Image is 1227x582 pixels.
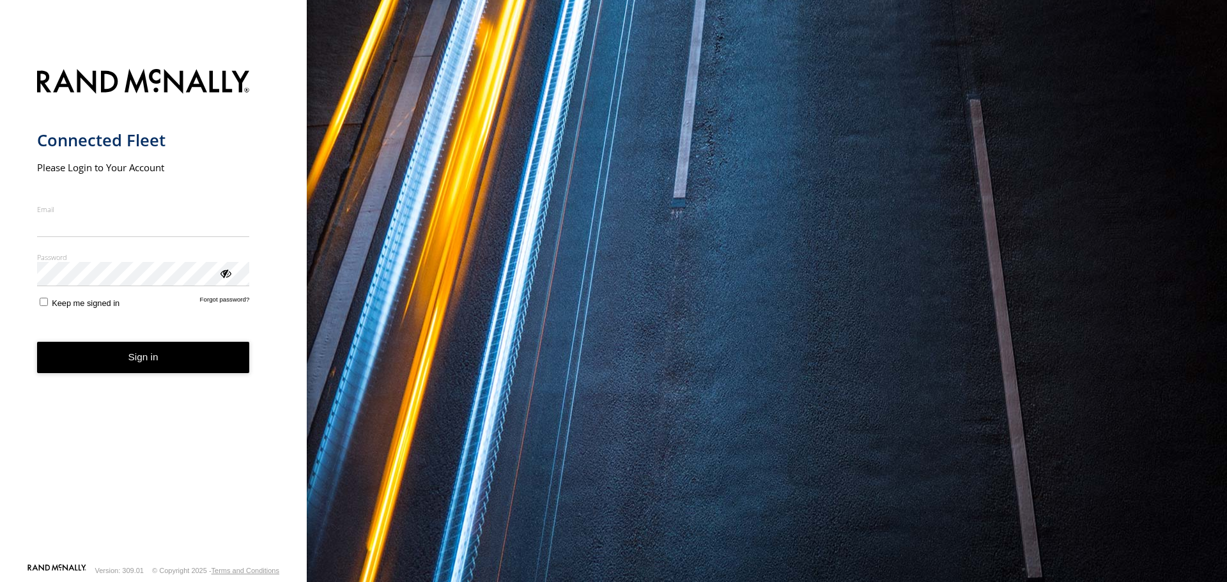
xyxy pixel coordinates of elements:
span: Keep me signed in [52,298,120,308]
input: Keep me signed in [40,298,48,306]
a: Terms and Conditions [212,567,279,574]
form: main [37,61,270,563]
label: Password [37,252,250,262]
label: Email [37,204,250,214]
h2: Please Login to Your Account [37,161,250,174]
a: Forgot password? [200,296,250,308]
a: Visit our Website [27,564,86,577]
button: Sign in [37,342,250,373]
h1: Connected Fleet [37,130,250,151]
div: © Copyright 2025 - [152,567,279,574]
div: ViewPassword [219,266,231,279]
div: Version: 309.01 [95,567,144,574]
img: Rand McNally [37,66,250,99]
